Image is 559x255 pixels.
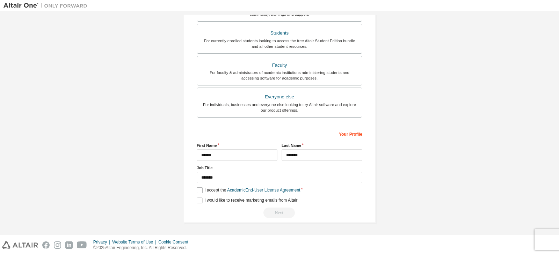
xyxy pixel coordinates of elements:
label: First Name [197,143,277,148]
img: youtube.svg [77,241,87,249]
a: Academic End-User License Agreement [227,188,300,193]
img: facebook.svg [42,241,50,249]
label: Last Name [282,143,362,148]
img: Altair One [3,2,91,9]
label: Job Title [197,165,362,171]
div: For individuals, businesses and everyone else looking to try Altair software and explore our prod... [201,102,358,113]
div: Privacy [93,239,112,245]
label: I would like to receive marketing emails from Altair [197,197,297,203]
div: Students [201,28,358,38]
div: Everyone else [201,92,358,102]
label: I accept the [197,187,300,193]
img: linkedin.svg [65,241,73,249]
div: Your Profile [197,128,362,139]
div: Cookie Consent [158,239,192,245]
div: Website Terms of Use [112,239,158,245]
img: altair_logo.svg [2,241,38,249]
div: Faculty [201,60,358,70]
img: instagram.svg [54,241,61,249]
div: For currently enrolled students looking to access the free Altair Student Edition bundle and all ... [201,38,358,49]
div: For faculty & administrators of academic institutions administering students and accessing softwa... [201,70,358,81]
div: Read and acccept EULA to continue [197,208,362,218]
p: © 2025 Altair Engineering, Inc. All Rights Reserved. [93,245,193,251]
